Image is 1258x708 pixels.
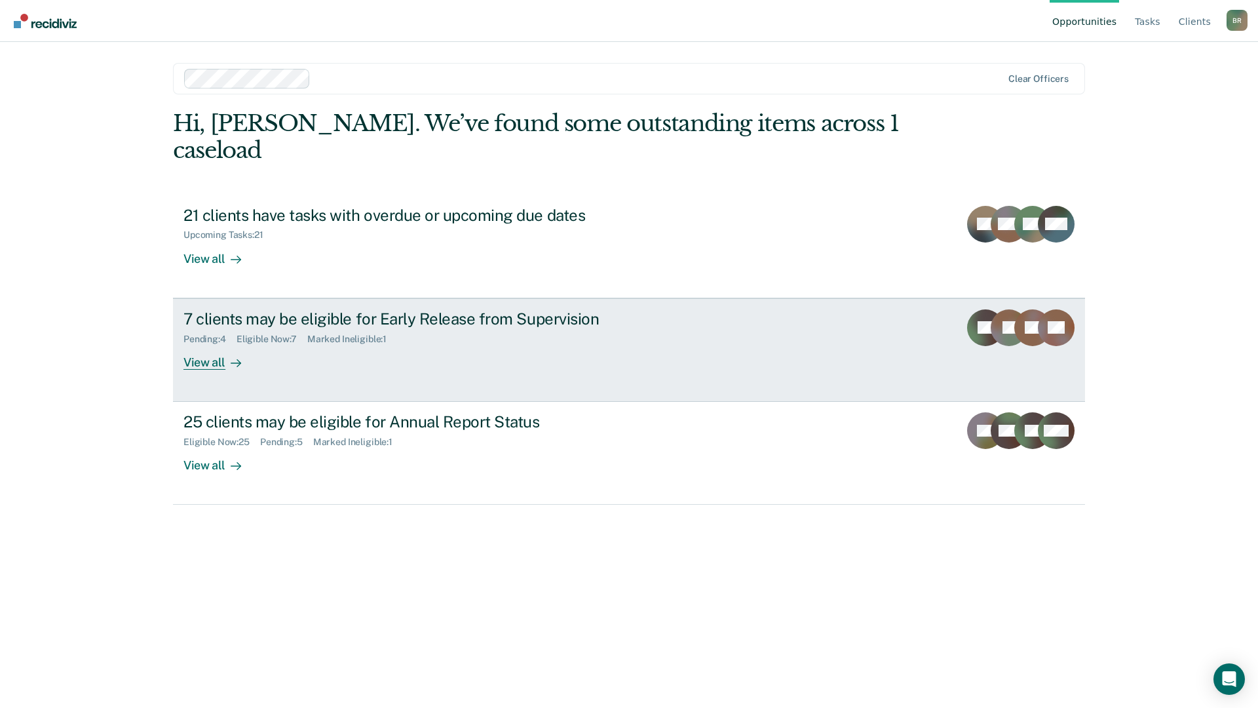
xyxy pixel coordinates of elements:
div: Pending : 5 [260,437,313,448]
div: View all [183,344,257,370]
div: Pending : 4 [183,334,237,345]
div: Open Intercom Messenger [1213,663,1245,695]
img: Recidiviz [14,14,77,28]
div: 25 clients may be eligible for Annual Report Status [183,412,643,431]
div: 21 clients have tasks with overdue or upcoming due dates [183,206,643,225]
a: 21 clients have tasks with overdue or upcoming due datesUpcoming Tasks:21View all [173,195,1085,298]
div: Hi, [PERSON_NAME]. We’ve found some outstanding items across 1 caseload [173,110,903,164]
div: Marked Ineligible : 1 [307,334,397,345]
div: 7 clients may be eligible for Early Release from Supervision [183,309,643,328]
a: 25 clients may be eligible for Annual Report StatusEligible Now:25Pending:5Marked Ineligible:1Vie... [173,402,1085,505]
button: Profile dropdown button [1227,10,1248,31]
div: Upcoming Tasks : 21 [183,229,274,241]
a: 7 clients may be eligible for Early Release from SupervisionPending:4Eligible Now:7Marked Ineligi... [173,298,1085,402]
div: View all [183,241,257,266]
div: Marked Ineligible : 1 [313,437,403,448]
div: Eligible Now : 7 [237,334,307,345]
div: B R [1227,10,1248,31]
div: View all [183,448,257,473]
div: Eligible Now : 25 [183,437,260,448]
div: Clear officers [1008,73,1069,85]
